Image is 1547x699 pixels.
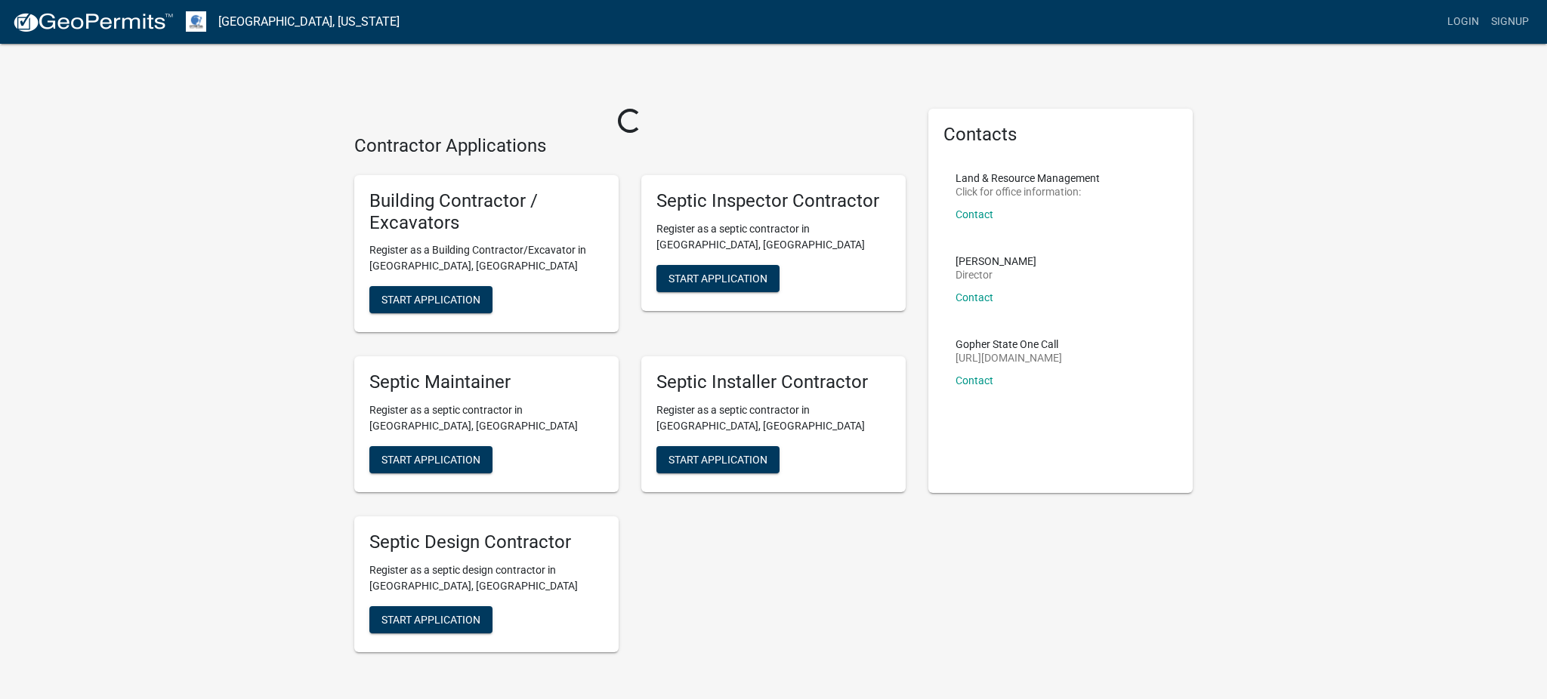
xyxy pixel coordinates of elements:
span: Start Application [381,294,480,306]
button: Start Application [369,286,493,313]
p: Click for office information: [956,186,1100,197]
button: Start Application [656,446,780,473]
h5: Building Contractor / Excavators [369,190,604,234]
p: Register as a septic contractor in [GEOGRAPHIC_DATA], [GEOGRAPHIC_DATA] [656,402,891,434]
a: Contact [956,208,993,220]
p: [PERSON_NAME] [956,256,1036,266]
a: Contact [956,291,993,303]
span: Start Application [669,454,767,466]
button: Start Application [656,265,780,292]
h5: Septic Design Contractor [369,531,604,553]
span: Start Application [381,613,480,625]
p: [URL][DOMAIN_NAME] [956,353,1062,363]
p: Land & Resource Management [956,173,1100,183]
h5: Septic Maintainer [369,371,604,393]
h5: Contacts [943,124,1178,146]
p: Director [956,269,1036,280]
h4: Contractor Applications [354,135,906,157]
a: [GEOGRAPHIC_DATA], [US_STATE] [218,9,400,35]
a: Login [1441,8,1485,36]
h5: Septic Inspector Contractor [656,190,891,212]
span: Start Application [381,454,480,466]
p: Register as a septic contractor in [GEOGRAPHIC_DATA], [GEOGRAPHIC_DATA] [656,221,891,253]
a: Contact [956,374,993,386]
p: Register as a septic design contractor in [GEOGRAPHIC_DATA], [GEOGRAPHIC_DATA] [369,562,604,594]
a: Signup [1485,8,1535,36]
h5: Septic Installer Contractor [656,371,891,393]
wm-workflow-list-section: Contractor Applications [354,135,906,664]
button: Start Application [369,446,493,473]
p: Register as a Building Contractor/Excavator in [GEOGRAPHIC_DATA], [GEOGRAPHIC_DATA] [369,242,604,274]
span: Start Application [669,272,767,284]
p: Register as a septic contractor in [GEOGRAPHIC_DATA], [GEOGRAPHIC_DATA] [369,402,604,434]
p: Gopher State One Call [956,339,1062,349]
img: Otter Tail County, Minnesota [186,11,206,32]
button: Start Application [369,606,493,633]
